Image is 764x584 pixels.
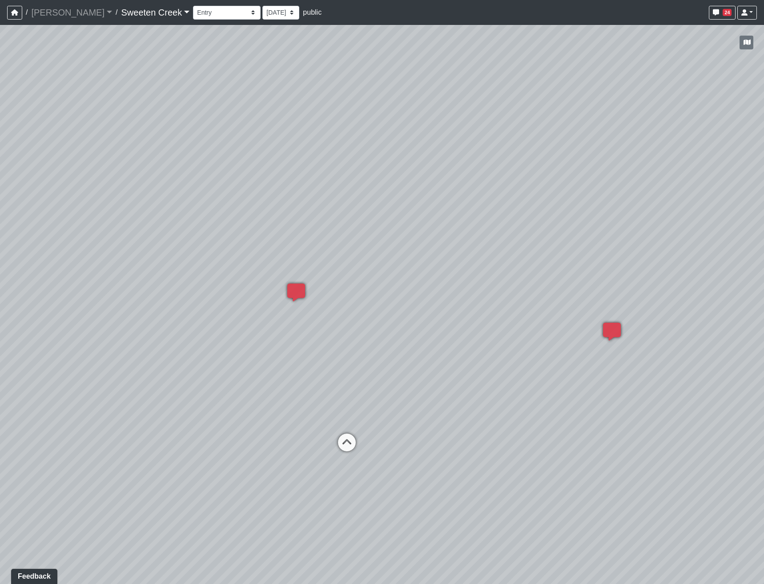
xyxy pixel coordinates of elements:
span: / [22,4,31,21]
iframe: Ybug feedback widget [7,566,59,584]
span: public [303,8,322,16]
span: / [112,4,121,21]
button: 24 [709,6,736,20]
span: 24 [723,9,732,16]
a: Sweeten Creek [121,4,189,21]
a: [PERSON_NAME] [31,4,112,21]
